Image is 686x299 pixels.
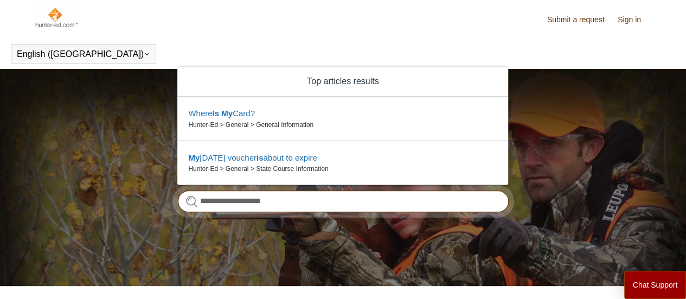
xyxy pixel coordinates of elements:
[188,164,497,174] zd-autocomplete-breadcrumbs-multibrand: Hunter-Ed > General > State Course Information
[188,153,317,164] zd-autocomplete-title-multibrand: Suggested result 2 My Field Day voucher is about to expire
[188,109,255,120] zd-autocomplete-title-multibrand: Suggested result 1 Where Is My Card?
[188,153,200,162] em: My
[618,14,652,26] a: Sign in
[34,7,78,28] img: Hunter-Ed Help Center home page
[221,109,233,118] em: My
[257,153,264,162] em: is
[17,49,150,59] button: English ([GEOGRAPHIC_DATA])
[178,190,509,212] input: Search
[177,67,508,97] zd-autocomplete-header: Top articles results
[188,120,497,130] zd-autocomplete-breadcrumbs-multibrand: Hunter-Ed > General > General Information
[547,14,616,26] a: Submit a request
[213,109,220,118] em: Is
